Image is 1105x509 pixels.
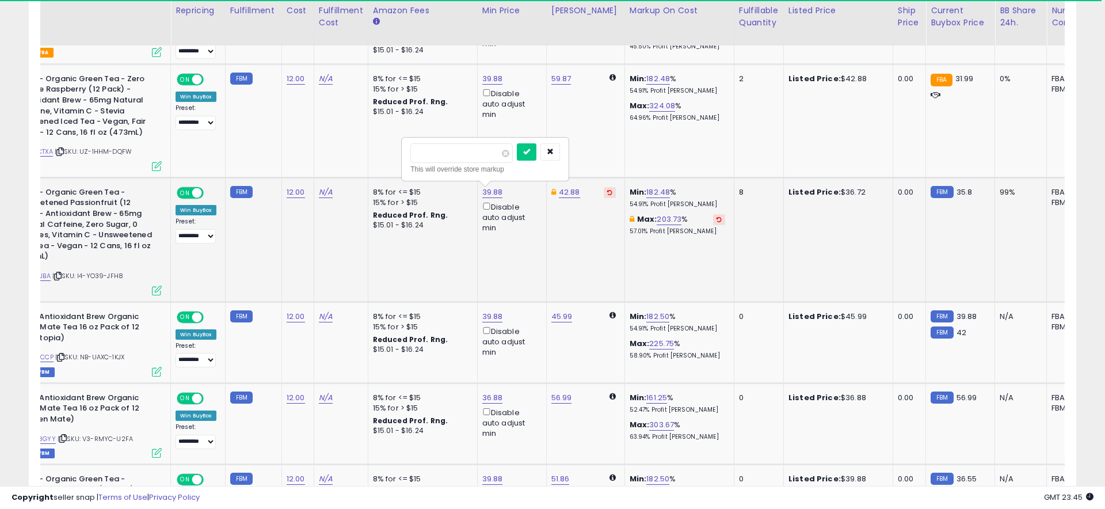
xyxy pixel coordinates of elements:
a: 324.08 [649,100,675,112]
b: Listed Price: [788,392,841,403]
div: 8% for <= $15 [373,187,468,197]
div: $15.01 - $16.24 [373,426,468,436]
div: $15.01 - $16.24 [373,107,468,117]
a: 39.88 [482,473,503,485]
b: Max: [637,214,657,225]
a: 182.48 [646,187,670,198]
p: 45.50% Profit [PERSON_NAME] [630,43,725,51]
a: 51.86 [551,473,570,485]
b: Reduced Prof. Rng. [373,210,448,220]
div: 15% for > $15 [373,403,468,413]
a: 42.88 [559,187,580,198]
small: FBM [230,186,253,198]
div: 8% for <= $15 [373,393,468,403]
b: Reduced Prof. Rng. [373,416,448,426]
a: N/A [319,73,333,85]
div: % [630,312,725,333]
div: 99% [1000,187,1038,197]
div: 0.00 [898,187,917,197]
div: Win BuyBox [176,411,216,421]
b: Steaz - Organic Green Tea - Unsweetened Passionfruit (12 Pack) - Antioxidant Brew - 65mg Natural ... [15,187,155,265]
b: Steaz Antioxidant Brew Organic Yerba Mate Tea 16 oz Pack of 12 (Golden Mate) [15,393,155,428]
i: This overrides the store level max markup for this listing [630,215,634,223]
span: | SKU: NB-UAXC-1KJX [55,352,124,362]
div: 15% for > $15 [373,322,468,332]
b: Listed Price: [788,187,841,197]
div: Win BuyBox [176,329,216,340]
a: 12.00 [287,392,305,404]
b: Steaz Antioxidant Brew Organic Yerba Mate Tea 16 oz Pack of 12 (Berrytopia) [15,312,155,347]
div: BB Share 24h. [1000,5,1042,29]
div: 8 [739,187,775,197]
div: Preset: [176,423,216,449]
div: [PERSON_NAME] [551,5,620,17]
div: seller snap | | [12,492,200,503]
span: 42 [957,327,966,338]
div: 0.00 [898,312,917,322]
div: $36.88 [788,393,884,403]
div: N/A [1000,312,1038,322]
a: 59.87 [551,73,571,85]
span: 31.99 [955,73,974,84]
a: 182.50 [646,311,669,322]
p: 52.47% Profit [PERSON_NAME] [630,406,725,414]
div: 15% for > $15 [373,197,468,208]
b: Max: [630,338,650,349]
div: FBM: 2 [1051,322,1089,332]
div: 0.00 [898,474,917,484]
b: Listed Price: [788,311,841,322]
i: Revert to store-level Dynamic Max Price [607,189,612,195]
b: Min: [630,187,647,197]
small: FBM [931,473,953,485]
div: Cost [287,5,309,17]
div: 0% [1000,74,1038,84]
div: Preset: [176,342,216,368]
div: 0 [739,393,775,403]
div: % [630,187,725,208]
b: Steaz - Organic Green Tea - Zero Calorie Raspberry (12 Pack) - Antioxidant Brew - 65mg Natural Ca... [15,74,155,140]
span: ON [178,393,192,403]
i: This overrides the store level Dynamic Max Price for this listing [551,188,556,196]
a: 39.88 [482,73,503,85]
div: % [630,101,725,122]
a: N/A [319,187,333,198]
div: FBM: 2 [1051,197,1089,208]
b: Listed Price: [788,73,841,84]
span: | SKU: UZ-1HHM-DQFW [55,147,132,156]
span: OFF [202,74,220,84]
div: $42.88 [788,74,884,84]
div: FBA: 0 [1051,393,1089,403]
a: N/A [319,392,333,404]
div: $15.01 - $16.24 [373,45,468,55]
a: 182.48 [646,73,670,85]
div: This will override store markup [410,164,560,175]
span: | SKU: V3-RMYC-U2FA [58,434,133,443]
p: 54.91% Profit [PERSON_NAME] [630,200,725,208]
small: FBM [230,473,253,485]
a: Terms of Use [98,492,147,503]
span: 36.55 [957,473,977,484]
small: FBM [230,310,253,322]
div: Ship Price [898,5,921,29]
b: Min: [630,73,647,84]
div: 0 [739,474,775,484]
small: FBM [230,392,253,404]
p: 57.01% Profit [PERSON_NAME] [630,227,725,235]
p: 64.96% Profit [PERSON_NAME] [630,114,725,122]
p: 63.94% Profit [PERSON_NAME] [630,433,725,441]
span: OFF [202,188,220,198]
div: N/A [1000,393,1038,403]
div: Preset: [176,104,216,130]
div: Num of Comp. [1051,5,1093,29]
span: OFF [202,312,220,322]
small: FBM [931,310,953,322]
div: FBM: 11 [1051,84,1089,94]
div: FBA: 0 [1051,187,1089,197]
b: Reduced Prof. Rng. [373,97,448,107]
a: 12.00 [287,311,305,322]
span: 56.99 [957,392,977,403]
span: 35.8 [957,187,973,197]
small: FBM [931,392,953,404]
span: ON [178,312,192,322]
a: 36.88 [482,392,503,404]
